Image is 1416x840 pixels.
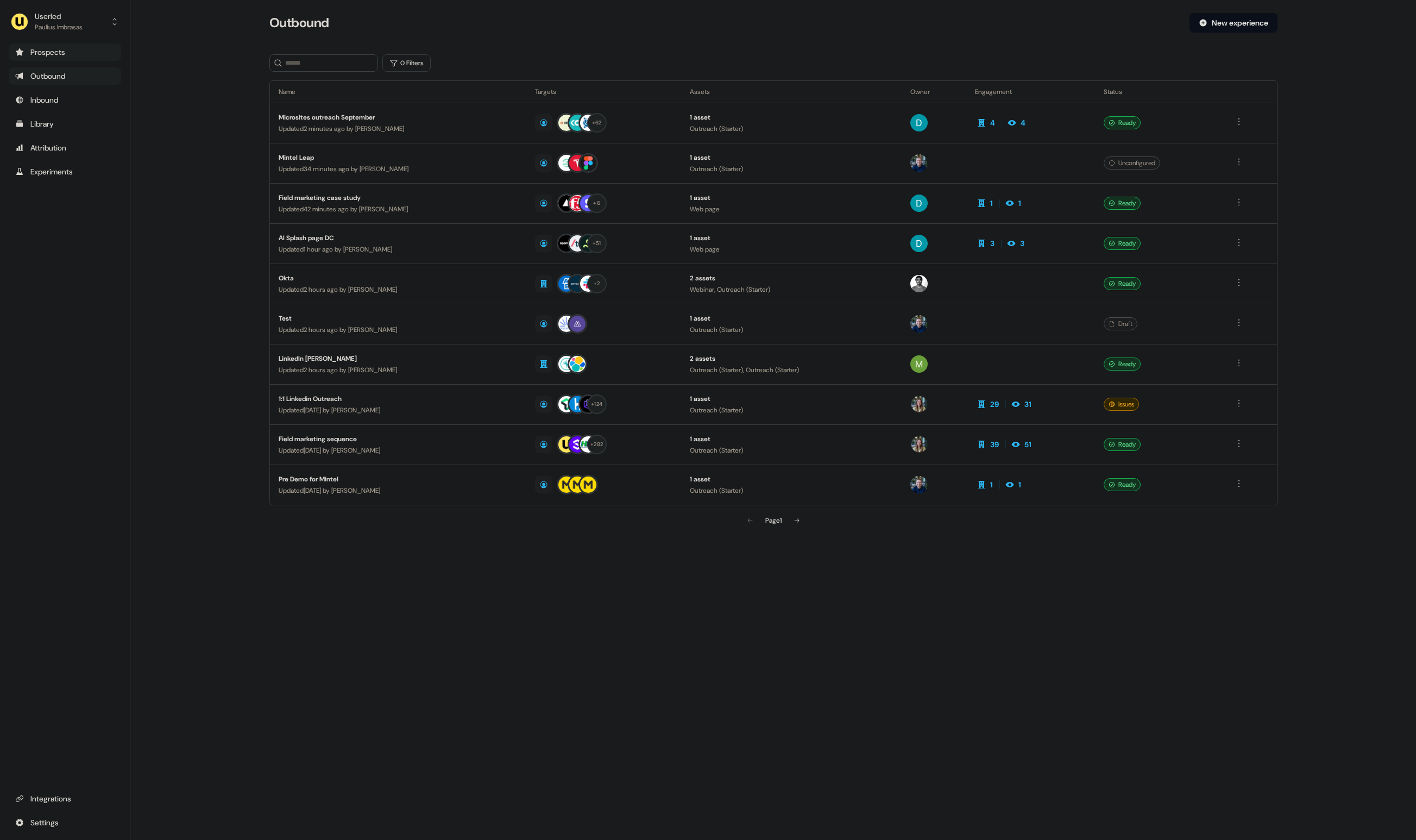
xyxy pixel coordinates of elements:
div: Ready [1104,237,1141,250]
a: Go to integrations [9,814,121,831]
div: Updated 1 hour ago by [PERSON_NAME] [279,244,518,255]
a: Go to prospects [9,43,121,61]
div: Experiments [15,166,115,177]
div: Inbound [15,95,115,105]
div: + 51 [593,239,601,248]
div: 31 [1024,399,1031,410]
div: Library [15,118,115,129]
div: Issues [1104,398,1139,411]
a: Go to experiments [9,163,121,180]
div: Integrations [15,793,115,804]
div: Unconfigured [1104,156,1160,170]
div: Updated 2 minutes ago by [PERSON_NAME] [279,123,518,134]
div: Ready [1104,197,1141,210]
div: Updated 42 minutes ago by [PERSON_NAME] [279,204,518,215]
div: Settings [15,817,115,828]
div: Updated 2 hours ago by [PERSON_NAME] [279,324,518,335]
div: + 282 [590,440,603,449]
img: Charlotte [910,436,928,453]
button: UserledPaulius Imbrasas [9,9,121,35]
a: Go to integrations [9,790,121,807]
div: Web page [690,244,893,255]
div: Webinar, Outreach (Starter) [690,284,893,295]
div: 1 asset [690,112,893,123]
th: Engagement [966,81,1095,103]
div: 1 asset [690,152,893,163]
div: Field marketing sequence [279,434,518,444]
div: Updated 2 hours ago by [PERSON_NAME] [279,365,518,375]
img: James [910,476,928,493]
div: Ready [1104,277,1141,290]
div: 1 asset [690,393,893,404]
div: Outreach (Starter) [690,164,893,174]
img: James [910,315,928,333]
div: Mintel Leap [279,152,518,163]
div: 51 [1024,439,1031,450]
img: Charlotte [910,396,928,413]
div: Test [279,313,518,324]
th: Name [270,81,526,103]
div: 2 assets [690,353,893,364]
div: 1:1 Linkedin Outreach [279,393,518,404]
div: Userled [35,11,83,22]
div: 1 asset [690,474,893,485]
div: Ready [1104,116,1141,129]
div: Attribution [15,142,115,153]
div: Updated 2 hours ago by [PERSON_NAME] [279,284,518,295]
div: Draft [1104,317,1137,330]
div: 3 [990,238,995,249]
div: Field marketing case study [279,192,518,203]
th: Owner [902,81,966,103]
div: Outreach (Starter) [690,324,893,335]
div: Outreach (Starter) [690,445,893,456]
div: Web page [690,204,893,215]
div: 2 assets [690,273,893,284]
div: Ready [1104,358,1141,371]
div: LinkedIn [PERSON_NAME] [279,353,518,364]
div: Outreach (Starter), Outreach (Starter) [690,365,893,375]
div: Outbound [15,71,115,82]
div: + 62 [592,118,602,128]
div: Ready [1104,478,1141,491]
a: Go to outbound experience [9,67,121,85]
div: Outreach (Starter) [690,405,893,416]
div: Updated 34 minutes ago by [PERSON_NAME] [279,164,518,174]
div: 1 [1018,198,1021,209]
div: 4 [990,117,995,128]
div: Paulius Imbrasas [35,22,83,33]
div: Prospects [15,47,115,58]
th: Assets [681,81,902,103]
div: 3 [1020,238,1024,249]
img: James [910,154,928,172]
div: 1 asset [690,192,893,203]
div: Updated [DATE] by [PERSON_NAME] [279,445,518,456]
div: Outreach (Starter) [690,123,893,134]
th: Status [1095,81,1224,103]
div: Updated [DATE] by [PERSON_NAME] [279,485,518,496]
div: + 124 [591,399,602,409]
h3: Outbound [269,15,329,31]
div: 29 [990,399,999,410]
div: Page 1 [765,515,782,526]
img: Maz [910,275,928,292]
div: 1 asset [690,313,893,324]
th: Targets [526,81,682,103]
div: Updated [DATE] by [PERSON_NAME] [279,405,518,416]
div: Microsites outreach September [279,112,518,123]
img: David [910,195,928,212]
div: Pre Demo for Mintel [279,474,518,485]
div: 1 [990,198,993,209]
img: Mickael [910,355,928,373]
div: 1 [1018,479,1021,490]
button: New experience [1190,13,1277,33]
a: Go to Inbound [9,91,121,109]
a: Go to templates [9,115,121,133]
img: David [910,235,928,252]
div: AI Splash page DC [279,233,518,243]
div: Outreach (Starter) [690,485,893,496]
div: Okta [279,273,518,284]
a: Go to attribution [9,139,121,156]
button: 0 Filters [382,54,431,72]
div: Ready [1104,438,1141,451]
